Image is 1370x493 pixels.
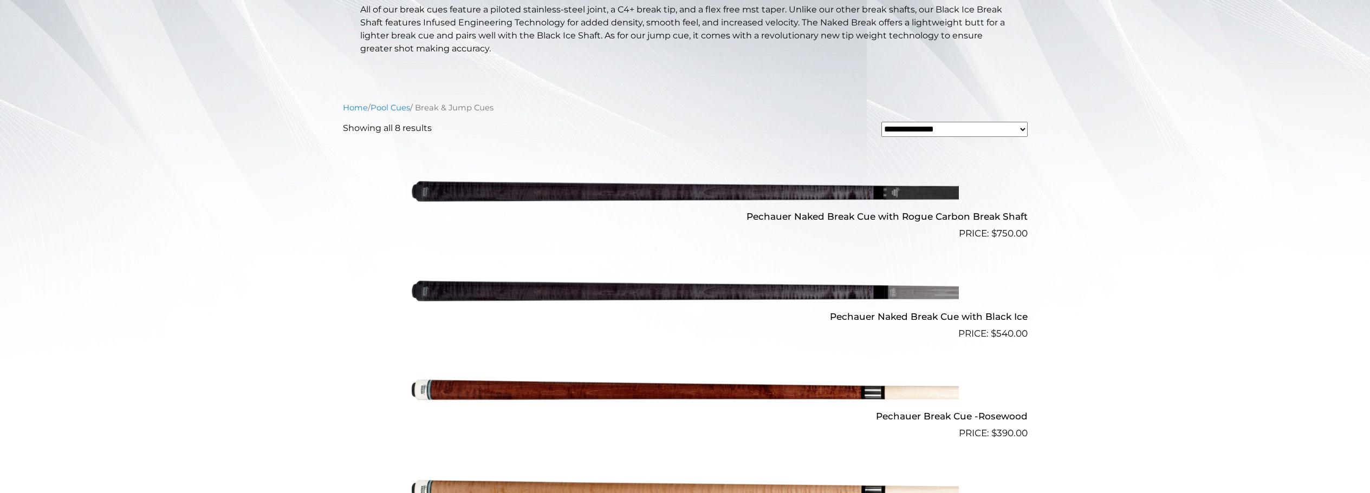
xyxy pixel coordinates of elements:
[412,245,959,336] img: Pechauer Naked Break Cue with Black Ice
[412,345,959,436] img: Pechauer Break Cue -Rosewood
[343,306,1028,326] h2: Pechauer Naked Break Cue with Black Ice
[343,122,432,135] p: Showing all 8 results
[991,328,1028,339] bdi: 540.00
[343,103,368,113] a: Home
[991,328,996,339] span: $
[881,122,1028,137] select: Shop order
[343,102,1028,114] nav: Breadcrumb
[360,3,1010,55] p: All of our break cues feature a piloted stainless-steel joint, a C4+ break tip, and a flex free m...
[343,345,1028,441] a: Pechauer Break Cue -Rosewood $390.00
[343,406,1028,426] h2: Pechauer Break Cue -Rosewood
[343,146,1028,241] a: Pechauer Naked Break Cue with Rogue Carbon Break Shaft $750.00
[991,428,1028,438] bdi: 390.00
[991,428,997,438] span: $
[343,207,1028,227] h2: Pechauer Naked Break Cue with Rogue Carbon Break Shaft
[412,146,959,236] img: Pechauer Naked Break Cue with Rogue Carbon Break Shaft
[991,228,1028,239] bdi: 750.00
[991,228,997,239] span: $
[371,103,410,113] a: Pool Cues
[343,245,1028,340] a: Pechauer Naked Break Cue with Black Ice $540.00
